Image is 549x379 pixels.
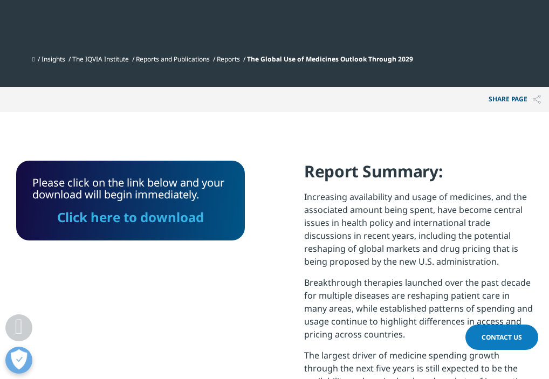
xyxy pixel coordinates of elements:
[42,54,65,64] a: Insights
[217,54,240,64] a: Reports
[247,54,413,64] span: The Global Use of Medicines Outlook Through 2029
[136,54,210,64] a: Reports and Publications
[465,325,538,350] a: Contact Us
[481,87,549,112] button: Share PAGEShare PAGE
[304,190,533,276] p: Increasing availability and usage of medicines, and the associated amount being spent, have becom...
[481,87,549,112] p: Share PAGE
[5,347,32,374] button: Open Preferences
[32,177,229,224] div: Please click on the link below and your download will begin immediately.
[482,333,522,342] span: Contact Us
[57,208,204,226] a: Click here to download
[72,54,129,64] a: The IQVIA Institute
[304,161,533,190] h4: Report Summary:
[533,95,541,104] img: Share PAGE
[304,276,533,349] p: Breakthrough therapies launched over the past decade for multiple diseases are reshaping patient ...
